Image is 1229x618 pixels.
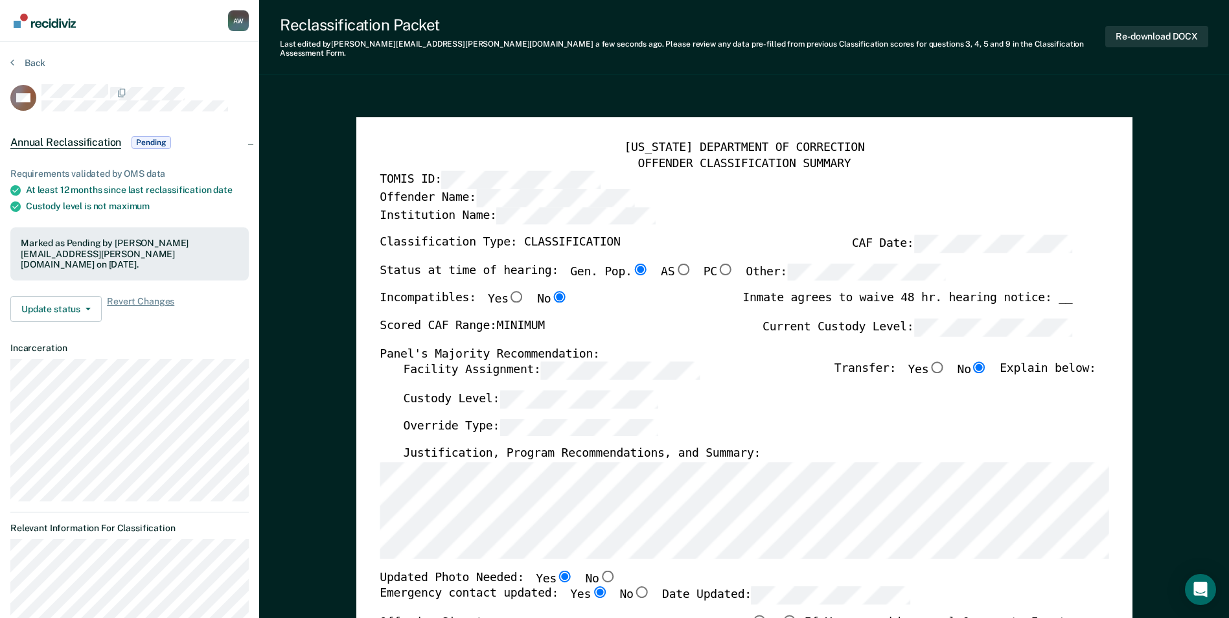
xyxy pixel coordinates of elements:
div: At least 12 months since last reclassification [26,185,249,196]
label: Yes [536,570,573,587]
label: Justification, Program Recommendations, and Summary: [403,446,761,462]
label: AS [661,263,691,280]
label: Yes [908,361,945,379]
label: No [585,570,615,587]
input: Override Type: [500,418,658,435]
label: Date Updated: [662,587,910,604]
div: Open Intercom Messenger [1185,574,1216,605]
div: Emergency contact updated: [380,587,910,615]
input: Gen. Pop. [632,263,649,275]
input: PC [717,263,734,275]
input: Facility Assignment: [540,361,699,379]
label: Yes [488,292,525,308]
div: Marked as Pending by [PERSON_NAME][EMAIL_ADDRESS][PERSON_NAME][DOMAIN_NAME] on [DATE]. [21,238,238,270]
span: Annual Reclassification [10,136,121,149]
input: No [971,361,988,373]
div: [US_STATE] DEPARTMENT OF CORRECTION [380,141,1108,156]
span: maximum [109,201,150,211]
input: No [551,292,568,303]
label: Other: [746,263,946,280]
input: Custody Level: [500,390,658,407]
label: Current Custody Level: [763,318,1072,336]
div: Incompatibles: [380,292,568,319]
input: TOMIS ID: [441,171,600,189]
label: No [619,587,650,604]
div: Requirements validated by OMS data [10,168,249,179]
div: Panel's Majority Recommendation: [380,347,1072,362]
div: Status at time of hearing: [380,263,946,292]
label: Custody Level: [403,390,658,407]
span: Revert Changes [107,296,174,322]
label: PC [703,263,733,280]
input: No [633,587,650,599]
label: Institution Name: [380,207,655,224]
input: Yes [591,587,608,599]
label: Classification Type: CLASSIFICATION [380,235,620,252]
label: Scored CAF Range: MINIMUM [380,318,545,336]
button: Profile dropdown button [228,10,249,31]
input: Date Updated: [752,587,910,604]
div: Updated Photo Needed: [380,570,616,587]
input: Yes [557,570,573,582]
span: Pending [132,136,170,149]
input: Institution Name: [496,207,655,224]
div: Last edited by [PERSON_NAME][EMAIL_ADDRESS][PERSON_NAME][DOMAIN_NAME] . Please review any data pr... [280,40,1105,58]
input: Other: [787,263,946,280]
div: Inmate agrees to waive 48 hr. hearing notice: __ [742,292,1072,319]
div: Custody level is not [26,201,249,212]
span: date [213,185,232,195]
dt: Relevant Information For Classification [10,523,249,534]
label: Yes [570,587,608,604]
div: A W [228,10,249,31]
button: Update status [10,296,102,322]
input: Current Custody Level: [913,318,1072,336]
label: No [957,361,987,379]
button: Re-download DOCX [1105,26,1208,47]
label: Gen. Pop. [570,263,649,280]
dt: Incarceration [10,343,249,354]
div: OFFENDER CLASSIFICATION SUMMARY [380,155,1108,171]
label: Override Type: [403,418,658,435]
input: AS [674,263,691,275]
img: Recidiviz [14,14,76,28]
label: No [537,292,568,308]
button: Back [10,57,45,69]
div: Transfer: Explain below: [834,361,1096,390]
label: Offender Name: [380,189,635,206]
label: CAF Date: [852,235,1072,252]
label: TOMIS ID: [380,171,600,189]
input: No [599,570,615,582]
div: Reclassification Packet [280,16,1105,34]
input: Offender Name: [476,189,634,206]
input: Yes [928,361,945,373]
input: Yes [508,292,525,303]
span: a few seconds ago [595,40,662,49]
input: CAF Date: [913,235,1072,252]
label: Facility Assignment: [403,361,699,379]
